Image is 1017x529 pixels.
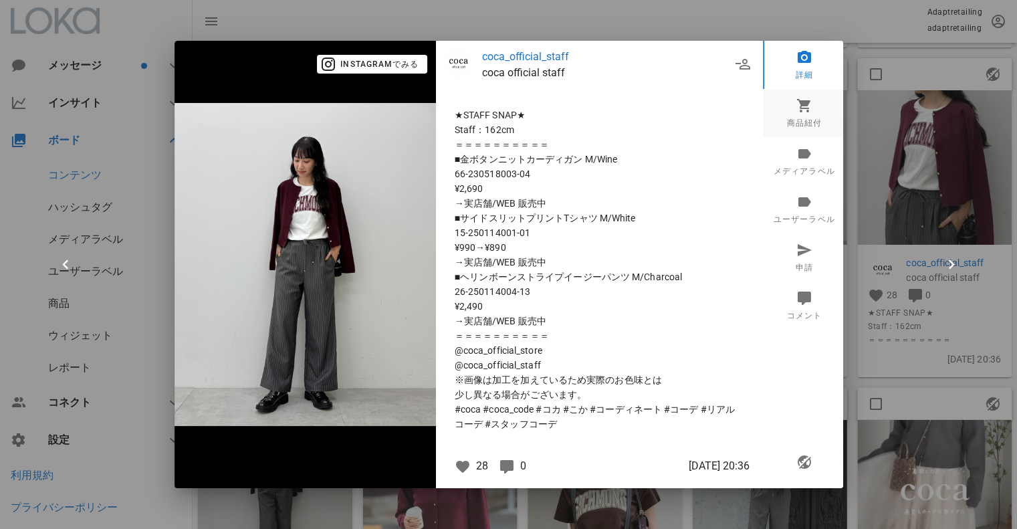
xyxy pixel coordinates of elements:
span: ■ヘリンボーンストライプイージーパンツ M/Charcoal [455,270,744,284]
a: 商品紐付 [763,89,846,137]
span: ＝＝＝＝＝＝＝＝＝＝ [455,137,744,152]
span: →実店舗/WEB 販売中 [455,314,744,328]
img: coca_official_staff [444,49,473,78]
a: Instagramでみる [317,57,427,70]
span: Staff：162cm [455,122,744,137]
img: 1481996549129859_18072359906132517_4108230192829090437_n.jpg [175,103,436,426]
span: 28 [476,459,488,472]
span: 66-230518003-04 [455,167,744,181]
a: 申請 [763,233,846,282]
a: メディアラベル [763,137,846,185]
span: ¥990→¥890 [455,240,744,255]
p: coca official staff [482,65,731,81]
a: coca_official_staff [482,49,731,65]
span: ■サイドスリットプリントTシャツ M/White [455,211,744,225]
span: ＝＝＝＝＝＝＝＝＝＝ [455,328,744,343]
span: →実店舗/WEB 販売中 [455,196,744,211]
span: ★STAFF SNAP★ [455,108,744,122]
span: ■金ボタンニットカーディガン M/Wine [455,152,744,167]
span: #coca #coca_code #コカ #こか #コーディネート #コーデ #リアルコーデ #スタッフコーデ [455,402,744,431]
span: ¥2,490 [455,299,744,314]
button: Instagramでみる [317,55,427,74]
span: 少し異なる場合がございます。 [455,387,744,402]
span: 26-250114004-13 [455,284,744,299]
a: ユーザーラベル [763,185,846,233]
span: ※画像は加工を加えているため実際のお色味とは [455,373,744,387]
span: 15-250114001-01 [455,225,744,240]
a: コメント [763,282,846,330]
span: [DATE] 20:36 [689,458,750,474]
span: ¥2,690 [455,181,744,196]
span: @coca_official_staff [455,358,744,373]
span: →実店舗/WEB 販売中 [455,255,744,270]
span: 0 [520,459,526,472]
a: 詳細 [763,41,846,89]
span: Instagramでみる [325,58,419,70]
span: @coca_official_store [455,343,744,358]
